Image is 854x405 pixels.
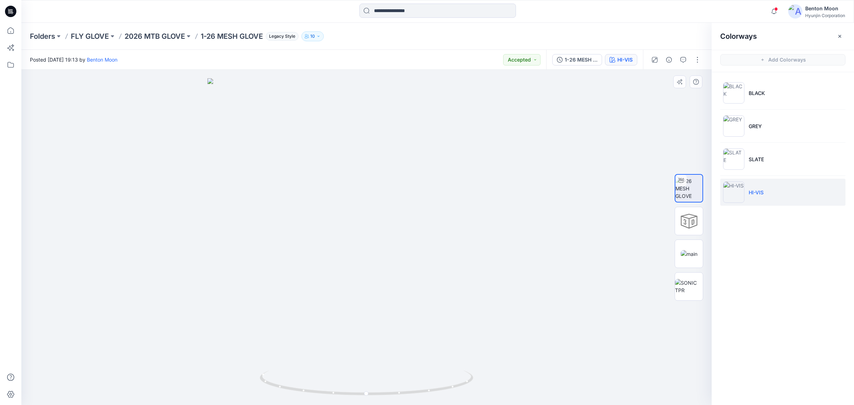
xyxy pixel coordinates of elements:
button: Legacy Style [263,31,299,41]
img: SONIC TPR [675,279,703,294]
a: Benton Moon [87,57,117,63]
p: 10 [310,32,315,40]
p: HI-VIS [749,189,764,196]
p: BLACK [749,89,765,97]
img: SLATE [723,148,744,170]
p: SLATE [749,156,764,163]
button: HI-VIS [605,54,637,65]
img: main [681,250,697,258]
p: 1-26 MESH GLOVE [201,31,263,41]
img: 1-26 MESH GLOVE [675,177,702,200]
a: Folders [30,31,55,41]
img: GREY [723,115,744,137]
div: 1-26 MESH GLOVE [565,56,597,64]
button: Details [663,54,675,65]
h2: Colorways [720,32,757,41]
img: avatar [788,4,802,19]
p: GREY [749,122,762,130]
a: FLY GLOVE [71,31,109,41]
a: 2026 MTB GLOVE [125,31,185,41]
span: Legacy Style [266,32,299,41]
div: Benton Moon [805,4,845,13]
button: 10 [301,31,324,41]
img: BLACK [723,82,744,104]
img: HI-VIS [723,182,744,203]
button: 1-26 MESH GLOVE [552,54,602,65]
span: Posted [DATE] 19:13 by [30,56,117,63]
div: Hyunjin Corporation [805,13,845,18]
div: HI-VIS [617,56,633,64]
